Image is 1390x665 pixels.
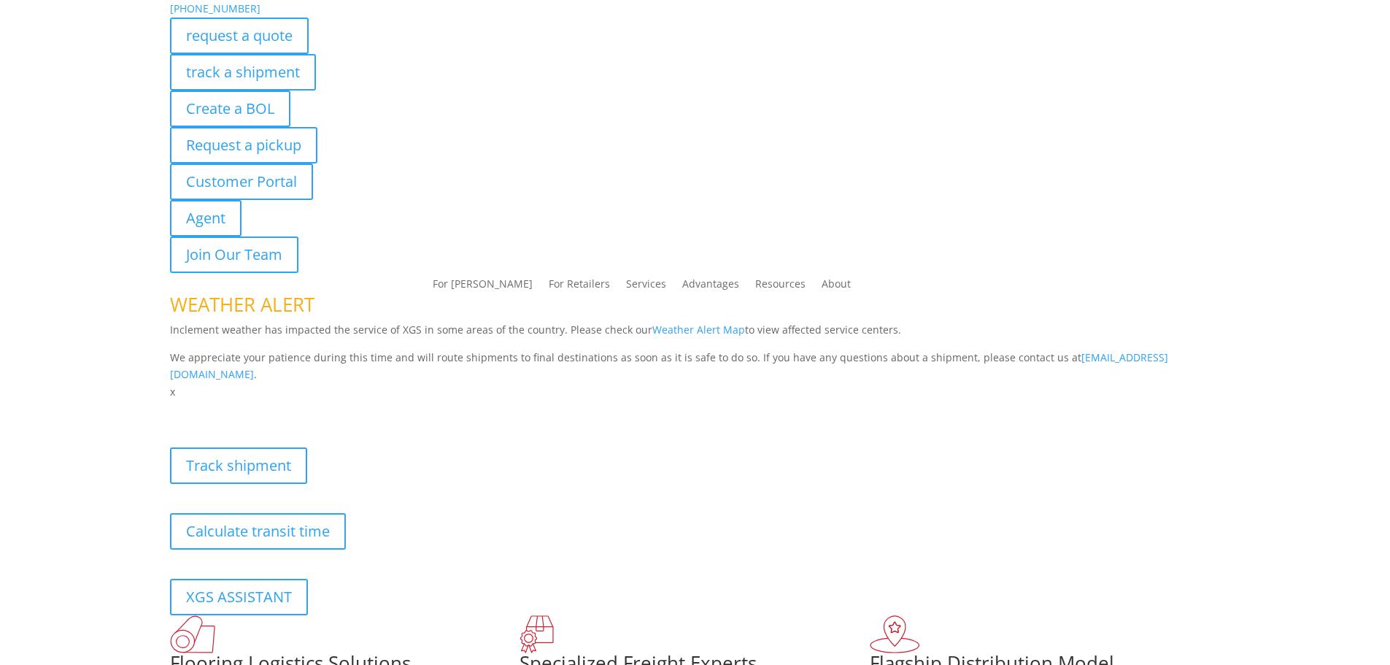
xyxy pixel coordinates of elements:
a: Agent [170,200,242,237]
a: Advantages [682,279,739,295]
img: xgs-icon-total-supply-chain-intelligence-red [170,615,215,653]
a: [PHONE_NUMBER] [170,1,260,15]
img: xgs-icon-focused-on-flooring-red [520,615,554,653]
a: Weather Alert Map [652,323,745,337]
a: XGS ASSISTANT [170,579,308,615]
a: Join Our Team [170,237,298,273]
b: Visibility, transparency, and control for your entire supply chain. [170,403,495,417]
a: Calculate transit time [170,513,346,550]
a: track a shipment [170,54,316,91]
p: Inclement weather has impacted the service of XGS in some areas of the country. Please check our ... [170,321,1221,349]
a: About [822,279,851,295]
a: request a quote [170,18,309,54]
a: For [PERSON_NAME] [433,279,533,295]
p: x [170,383,1221,401]
a: Resources [755,279,806,295]
span: WEATHER ALERT [170,291,314,318]
a: For Retailers [549,279,610,295]
img: xgs-icon-flagship-distribution-model-red [870,615,920,653]
a: Create a BOL [170,91,290,127]
a: Request a pickup [170,127,317,164]
a: Services [626,279,666,295]
p: We appreciate your patience during this time and will route shipments to final destinations as so... [170,349,1221,384]
a: Customer Portal [170,164,313,200]
a: Track shipment [170,447,307,484]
